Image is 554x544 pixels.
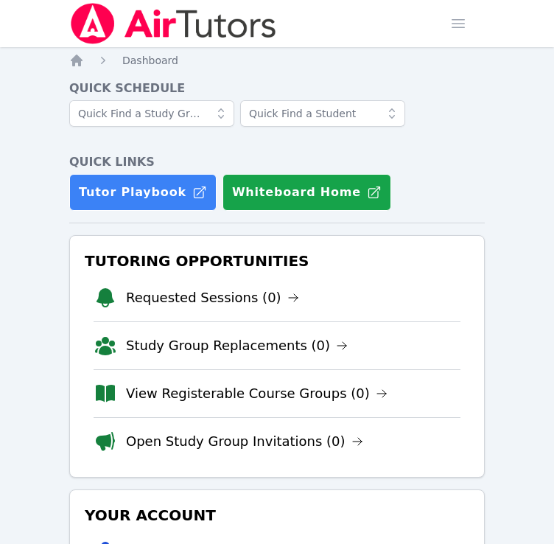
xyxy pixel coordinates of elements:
[122,53,178,68] a: Dashboard
[240,100,405,127] input: Quick Find a Student
[126,383,388,404] a: View Registerable Course Groups (0)
[82,502,472,529] h3: Your Account
[82,248,472,274] h3: Tutoring Opportunities
[69,3,278,44] img: Air Tutors
[126,335,348,356] a: Study Group Replacements (0)
[69,174,217,211] a: Tutor Playbook
[69,80,485,97] h4: Quick Schedule
[69,53,485,68] nav: Breadcrumb
[222,174,391,211] button: Whiteboard Home
[69,100,234,127] input: Quick Find a Study Group
[126,287,299,308] a: Requested Sessions (0)
[126,431,363,452] a: Open Study Group Invitations (0)
[122,55,178,66] span: Dashboard
[69,153,485,171] h4: Quick Links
